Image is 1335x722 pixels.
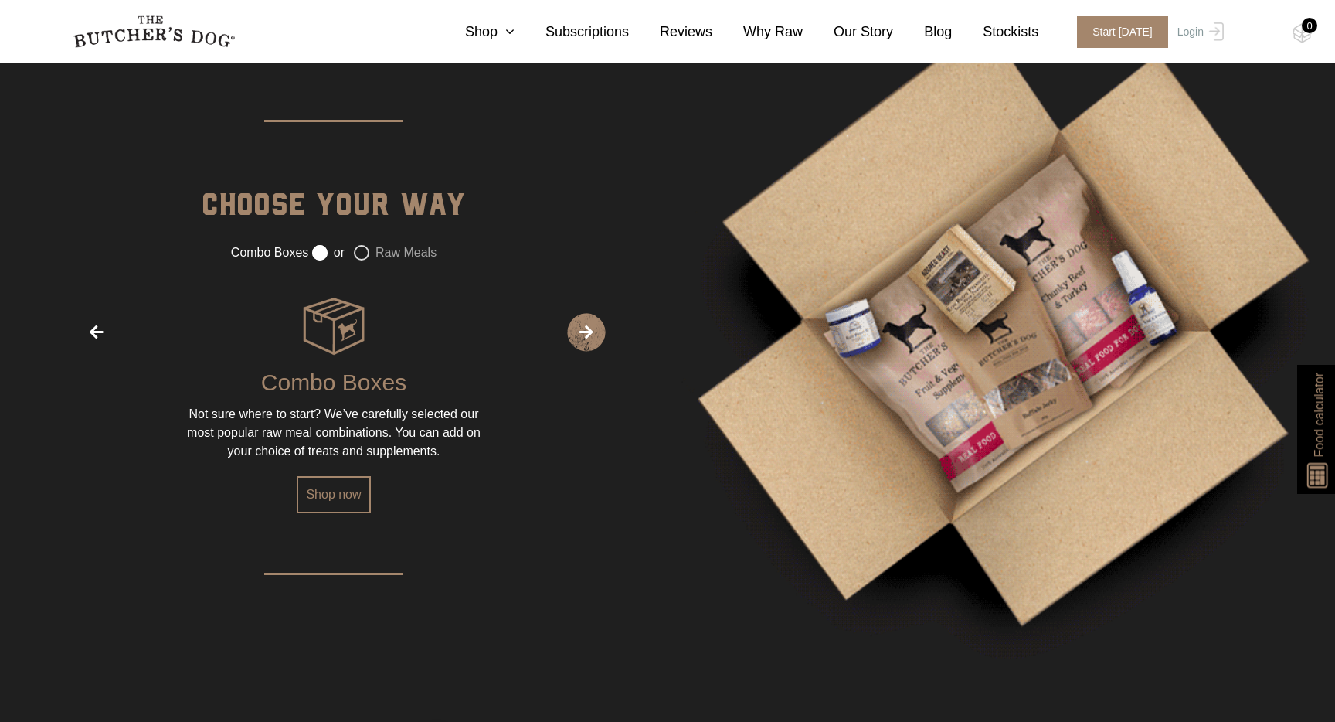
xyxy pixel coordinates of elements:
[567,313,606,352] span: Next
[952,22,1038,43] a: Stockists
[1077,16,1168,48] span: Start [DATE]
[354,245,437,261] label: Raw Meals
[179,405,488,461] div: Not sure where to start? We’ve carefully selected our most popular raw meal combinations. You can...
[803,22,893,43] a: Our Story
[231,244,309,262] label: Combo Boxes
[202,182,466,244] div: Choose your way
[1302,18,1317,33] div: 0
[1062,16,1174,48] a: Start [DATE]
[515,22,629,43] a: Subscriptions
[77,313,116,352] span: Previous
[893,22,952,43] a: Blog
[1293,23,1312,43] img: TBD_Cart-Empty.png
[1174,16,1224,48] a: Login
[1310,373,1328,457] span: Food calculator
[712,22,803,43] a: Why Raw
[629,22,712,43] a: Reviews
[297,476,370,513] a: Shop now
[434,22,515,43] a: Shop
[261,357,406,405] div: Combo Boxes
[312,245,345,261] label: or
